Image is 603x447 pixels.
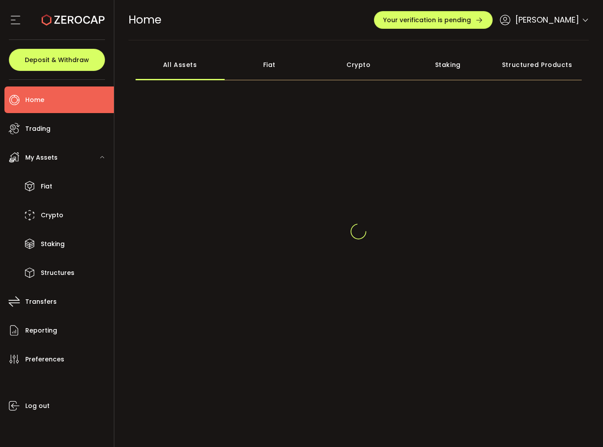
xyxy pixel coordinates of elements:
[41,238,65,251] span: Staking
[25,400,50,412] span: Log out
[225,49,314,80] div: Fiat
[374,11,493,29] button: Your verification is pending
[403,49,493,80] div: Staking
[383,17,471,23] span: Your verification is pending
[136,49,225,80] div: All Assets
[25,295,57,308] span: Transfers
[515,14,579,26] span: [PERSON_NAME]
[41,180,52,193] span: Fiat
[41,209,63,222] span: Crypto
[41,267,74,279] span: Structures
[25,324,57,337] span: Reporting
[128,12,161,27] span: Home
[9,49,105,71] button: Deposit & Withdraw
[25,353,64,366] span: Preferences
[25,151,58,164] span: My Assets
[25,57,89,63] span: Deposit & Withdraw
[25,94,44,106] span: Home
[314,49,404,80] div: Crypto
[25,122,51,135] span: Trading
[493,49,582,80] div: Structured Products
